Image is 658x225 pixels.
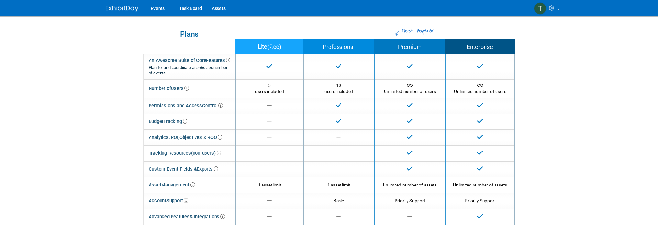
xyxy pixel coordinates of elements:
div: 1 asset limit [241,182,298,188]
div: Tracking Resources [149,149,221,158]
div: Budget [149,117,187,126]
div: Objectives & ROO [149,133,222,142]
div: Basic [308,198,369,204]
div: An Awesome Suite of Core [149,57,230,76]
span: free [269,43,279,51]
span: (non-users) [191,150,221,156]
div: Plans [147,30,232,38]
span: Unlimited number of users [384,83,436,94]
span: Exports [197,166,218,172]
div: Unlimited number of assets [380,182,440,188]
div: Number of [149,84,189,93]
div: Permissions and Access [149,101,223,110]
div: 10 users included [308,83,369,95]
th: Professional [303,40,374,54]
img: Most Popular [395,31,400,36]
span: Most Popular [401,27,434,35]
span: & Integrations [190,214,225,219]
img: Tiffany Branin [534,2,546,15]
img: ExhibitDay [106,6,138,12]
div: 1 asset limit [308,182,369,188]
div: Account [149,196,188,206]
div: Asset [149,180,195,190]
span: Unlimited number of users [454,83,506,94]
div: Plan for and coordinate an number of events. [149,65,230,76]
div: 5 users included [241,83,298,95]
span: Features [206,57,230,63]
div: Priority Support [380,198,440,204]
th: Lite [236,40,303,54]
div: Advanced Features [149,212,225,221]
span: Management [161,182,195,188]
span: Tracking [163,118,187,124]
th: Premium [374,40,445,54]
div: Priority Support [451,198,509,204]
span: Control [202,103,223,108]
span: Support [166,198,188,204]
div: Custom Event Fields & [149,164,218,174]
th: Enterprise [445,40,515,54]
i: unlimited [196,65,213,70]
div: Unlimited number of assets [451,182,509,188]
span: ) [279,44,281,50]
span: ( [267,44,269,50]
span: Users [171,85,189,91]
span: Analytics, ROI, [149,134,179,140]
